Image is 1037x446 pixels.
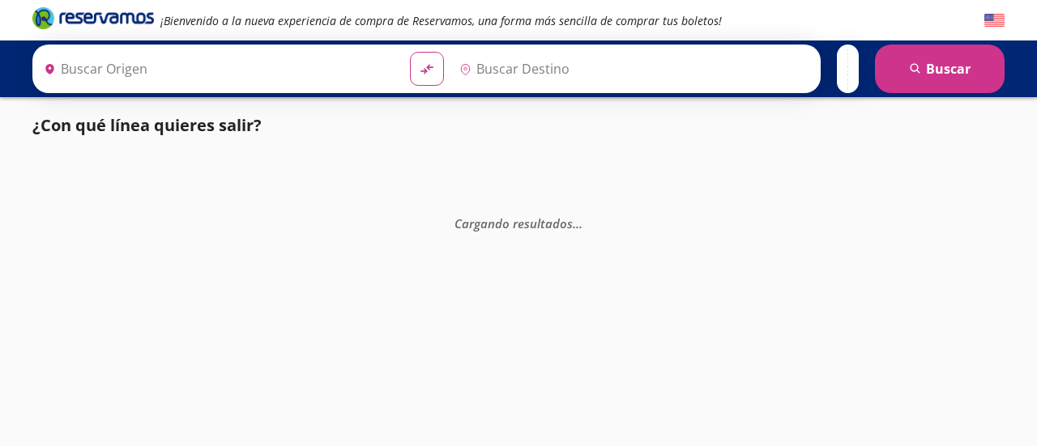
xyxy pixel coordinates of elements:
button: Buscar [875,45,1005,93]
em: Cargando resultados [454,215,583,231]
em: ¡Bienvenido a la nueva experiencia de compra de Reservamos, una forma más sencilla de comprar tus... [160,13,722,28]
span: . [579,215,583,231]
input: Buscar Origen [37,49,397,89]
button: English [984,11,1005,31]
input: Buscar Destino [453,49,813,89]
p: ¿Con qué línea quieres salir? [32,113,262,138]
span: . [576,215,579,231]
span: . [573,215,576,231]
a: Brand Logo [32,6,154,35]
i: Brand Logo [32,6,154,30]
